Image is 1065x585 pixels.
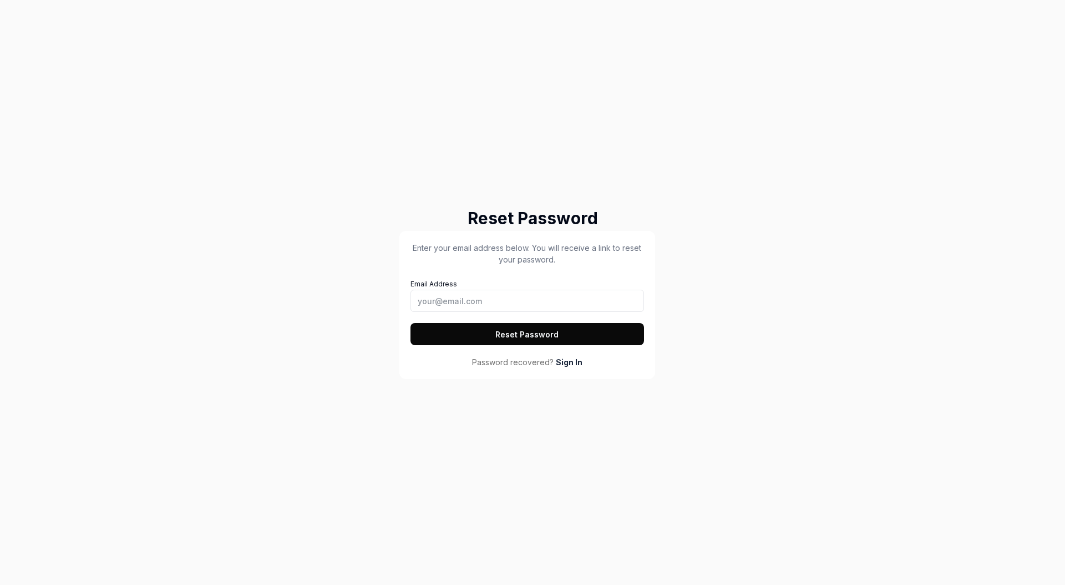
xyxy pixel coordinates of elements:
span: Password recovered? [472,356,554,368]
p: Enter your email address below. You will receive a link to reset your password. [410,242,644,265]
button: Reset Password [410,323,644,345]
h2: Reset Password [399,206,666,231]
label: Email Address [410,280,644,312]
input: Email Address [410,290,644,312]
a: Sign In [556,356,582,368]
